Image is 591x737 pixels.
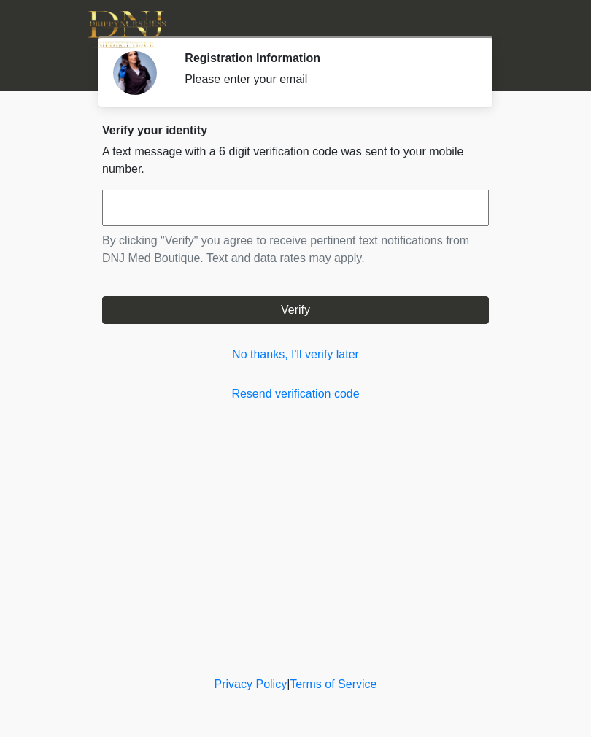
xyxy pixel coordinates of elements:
p: By clicking "Verify" you agree to receive pertinent text notifications from DNJ Med Boutique. Tex... [102,232,489,267]
img: Agent Avatar [113,51,157,95]
a: | [287,678,290,690]
h2: Verify your identity [102,123,489,137]
img: DNJ Med Boutique Logo [88,11,166,48]
p: A text message with a 6 digit verification code was sent to your mobile number. [102,143,489,178]
a: Terms of Service [290,678,376,690]
a: Privacy Policy [215,678,287,690]
a: No thanks, I'll verify later [102,346,489,363]
button: Verify [102,296,489,324]
a: Resend verification code [102,385,489,403]
div: Please enter your email [185,71,467,88]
